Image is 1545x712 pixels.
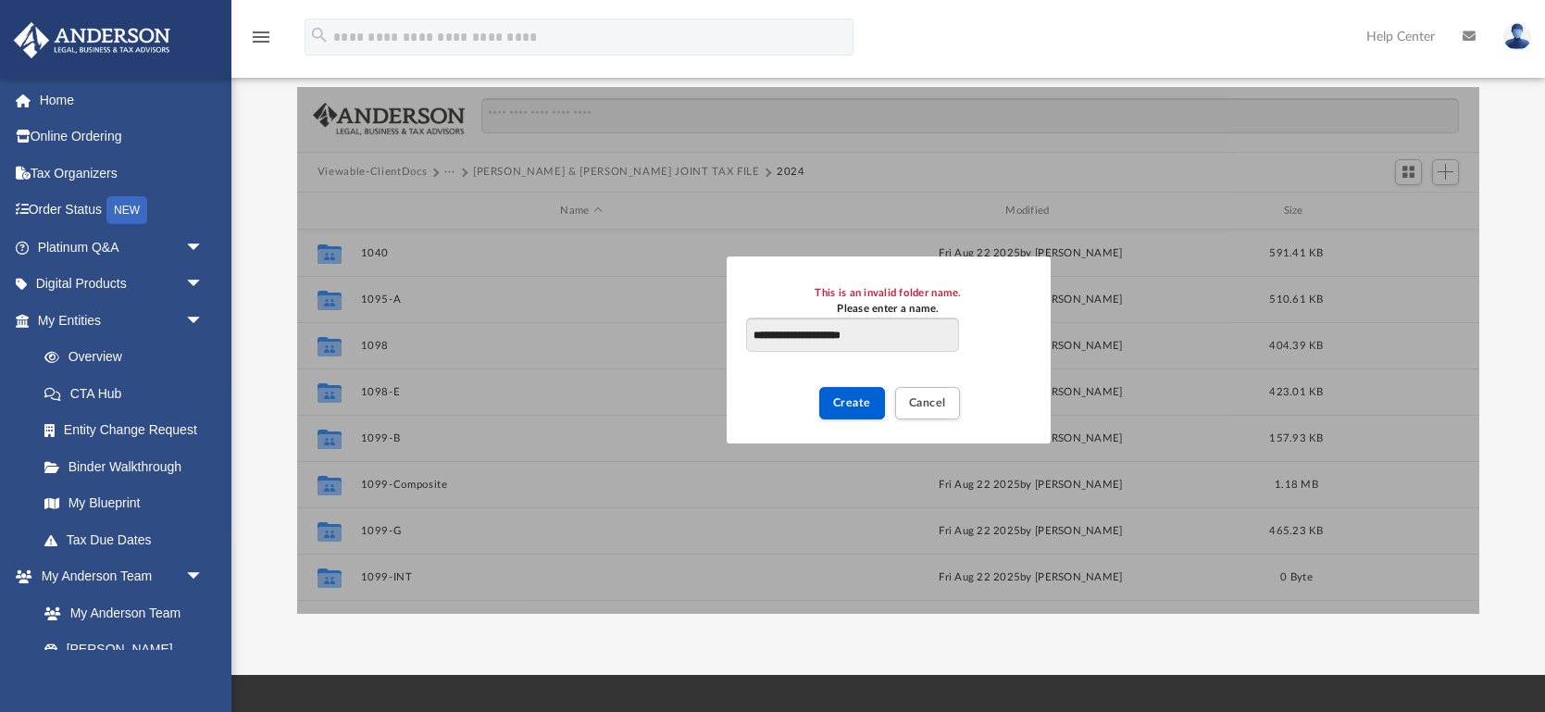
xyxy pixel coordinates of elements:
div: NEW [106,196,147,224]
a: CTA Hub [26,375,231,412]
a: Online Ordering [13,119,231,156]
a: My Blueprint [26,485,222,522]
a: Home [13,81,231,119]
span: arrow_drop_down [185,302,222,340]
span: Cancel [909,397,946,408]
img: User Pic [1503,23,1531,50]
span: Create [833,397,871,408]
input: This is an invalid folder name.Please enter a name. [746,318,958,353]
img: Anderson Advisors Platinum Portal [8,22,176,58]
span: arrow_drop_down [185,558,222,596]
a: Platinum Q&Aarrow_drop_down [13,229,231,266]
button: Cancel [895,387,960,419]
span: arrow_drop_down [185,229,222,267]
a: My Entitiesarrow_drop_down [13,302,231,339]
a: menu [250,35,272,48]
span: arrow_drop_down [185,266,222,304]
a: My Anderson Teamarrow_drop_down [13,558,222,595]
a: Digital Productsarrow_drop_down [13,266,231,303]
a: Overview [26,339,231,376]
a: Binder Walkthrough [26,448,231,485]
i: search [309,25,330,45]
a: Tax Due Dates [26,521,231,558]
a: Entity Change Request [26,412,231,449]
a: My Anderson Team [26,594,213,631]
a: Order StatusNEW [13,192,231,230]
div: Please enter a name. [746,301,1029,318]
a: [PERSON_NAME] System [26,631,222,691]
i: menu [250,26,272,48]
div: This is an invalid folder name. [746,285,1029,302]
div: New Folder [727,256,1051,443]
a: Tax Organizers [13,155,231,192]
button: Create [819,387,885,419]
